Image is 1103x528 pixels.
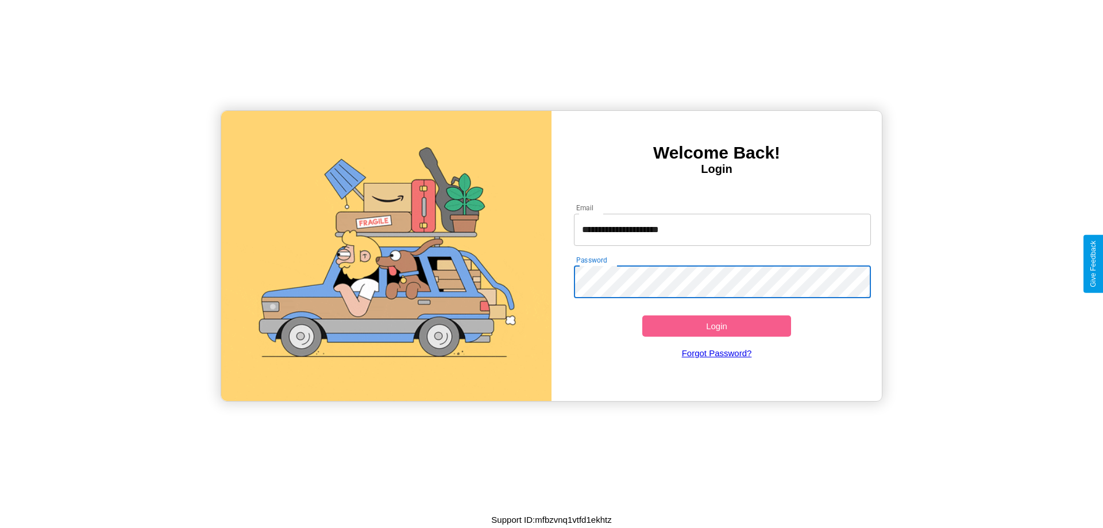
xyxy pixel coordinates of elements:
button: Login [642,315,791,337]
p: Support ID: mfbzvnq1vtfd1ekhtz [491,512,611,527]
a: Forgot Password? [568,337,866,369]
h3: Welcome Back! [551,143,882,163]
label: Password [576,255,607,265]
img: gif [221,111,551,401]
div: Give Feedback [1089,241,1097,287]
h4: Login [551,163,882,176]
label: Email [576,203,594,213]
